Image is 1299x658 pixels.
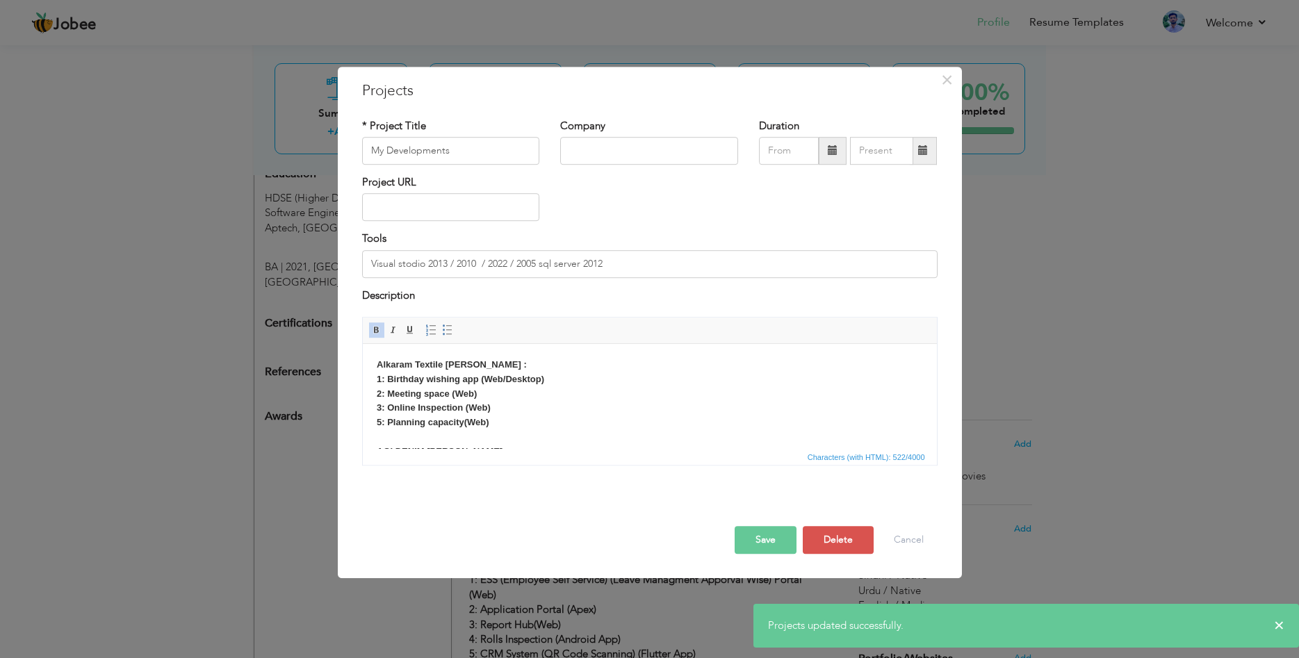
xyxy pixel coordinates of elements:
input: From [759,137,819,165]
a: Underline [402,322,418,338]
label: Tools [362,232,386,247]
a: Italic [386,322,401,338]
strong: AGI DENIM [PERSON_NAME]: 1: ESS (Employee Self Service) (Leave Managment Apporval Wise) Portal (W... [14,102,354,156]
button: Close [936,69,958,91]
h3: Projects [362,81,938,101]
button: Cancel [880,526,938,554]
button: Save [735,526,796,554]
label: * Project Title [362,119,426,133]
label: Description [362,288,415,303]
a: Bold [369,322,384,338]
span: × [941,67,953,92]
a: Insert/Remove Numbered List [423,322,439,338]
label: Company [560,119,605,133]
label: Duration [759,119,799,133]
button: Delete [803,526,874,554]
input: Present [850,137,913,165]
label: Project URL [362,175,416,190]
div: Statistics [805,451,929,463]
iframe: Rich Text Editor, projectEditor [363,344,937,448]
span: Characters (with HTML): 522/4000 [805,451,928,463]
span: × [1274,618,1284,632]
span: Projects updated successfully. [768,618,904,632]
a: Insert/Remove Bulleted List [440,322,455,338]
